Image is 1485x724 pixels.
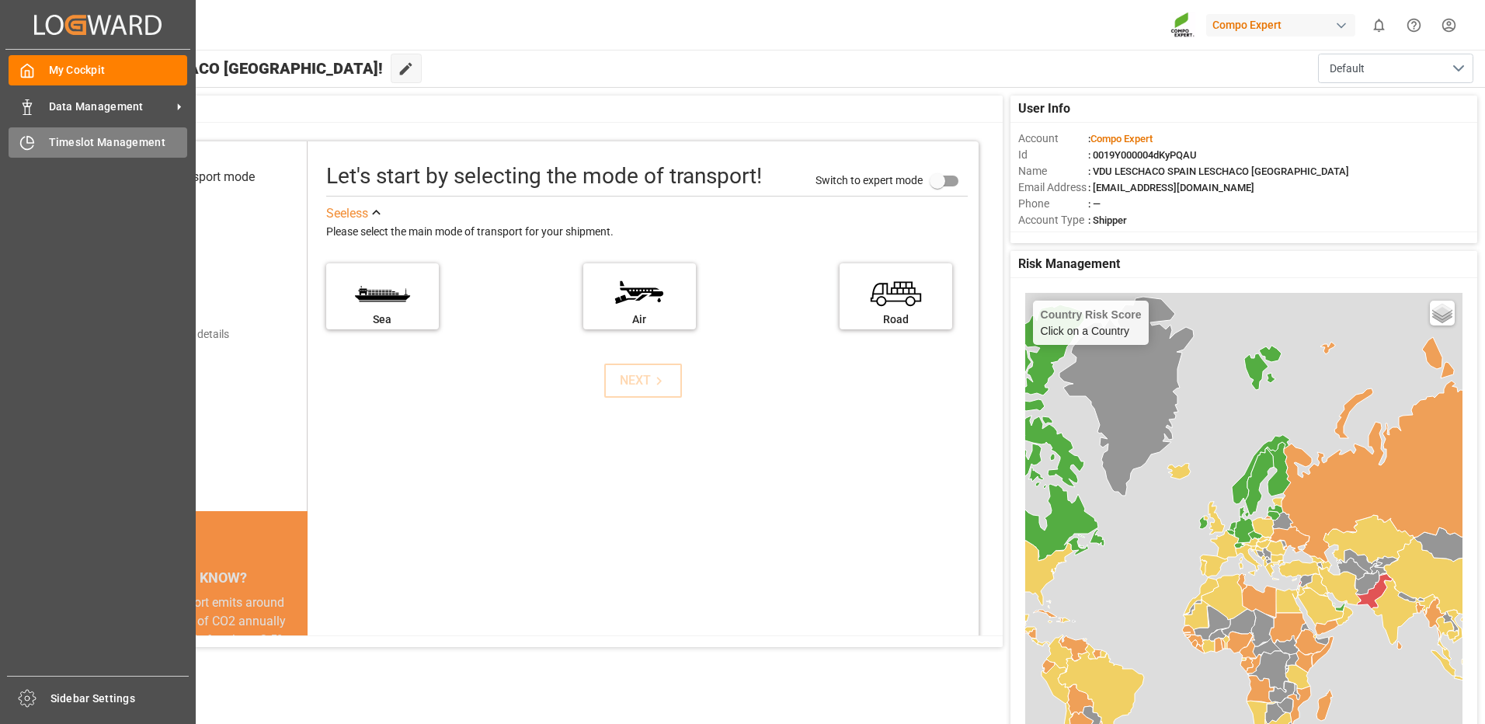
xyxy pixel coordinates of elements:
[1018,99,1070,118] span: User Info
[286,593,308,724] button: next slide / item
[9,55,187,85] a: My Cockpit
[326,223,968,242] div: Please select the main mode of transport for your shipment.
[1090,133,1153,144] span: Compo Expert
[9,127,187,158] a: Timeslot Management
[816,173,923,186] span: Switch to expert mode
[1041,308,1142,321] h4: Country Risk Score
[620,371,667,390] div: NEXT
[1018,212,1088,228] span: Account Type
[1206,10,1362,40] button: Compo Expert
[326,204,368,223] div: See less
[50,691,190,707] span: Sidebar Settings
[49,134,188,151] span: Timeslot Management
[1088,214,1127,226] span: : Shipper
[1330,61,1365,77] span: Default
[591,312,688,328] div: Air
[64,54,383,83] span: Hello VDU LESCHACO [GEOGRAPHIC_DATA]!
[1318,54,1473,83] button: open menu
[334,312,431,328] div: Sea
[49,99,172,115] span: Data Management
[1088,149,1197,161] span: : 0019Y000004dKyPQAU
[1088,182,1254,193] span: : [EMAIL_ADDRESS][DOMAIN_NAME]
[1430,301,1455,325] a: Layers
[1018,196,1088,212] span: Phone
[1088,133,1153,144] span: :
[1018,255,1120,273] span: Risk Management
[1041,308,1142,337] div: Click on a Country
[49,62,188,78] span: My Cockpit
[1088,198,1101,210] span: : —
[1396,8,1431,43] button: Help Center
[326,160,762,193] div: Let's start by selecting the mode of transport!
[1362,8,1396,43] button: show 0 new notifications
[1018,131,1088,147] span: Account
[1018,179,1088,196] span: Email Address
[1170,12,1195,39] img: Screenshot%202023-09-29%20at%2010.02.21.png_1712312052.png
[604,364,682,398] button: NEXT
[1018,147,1088,163] span: Id
[847,312,944,328] div: Road
[1088,165,1349,177] span: : VDU LESCHACO SPAIN LESCHACO [GEOGRAPHIC_DATA]
[1206,14,1355,37] div: Compo Expert
[1018,163,1088,179] span: Name
[132,326,229,343] div: Add shipping details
